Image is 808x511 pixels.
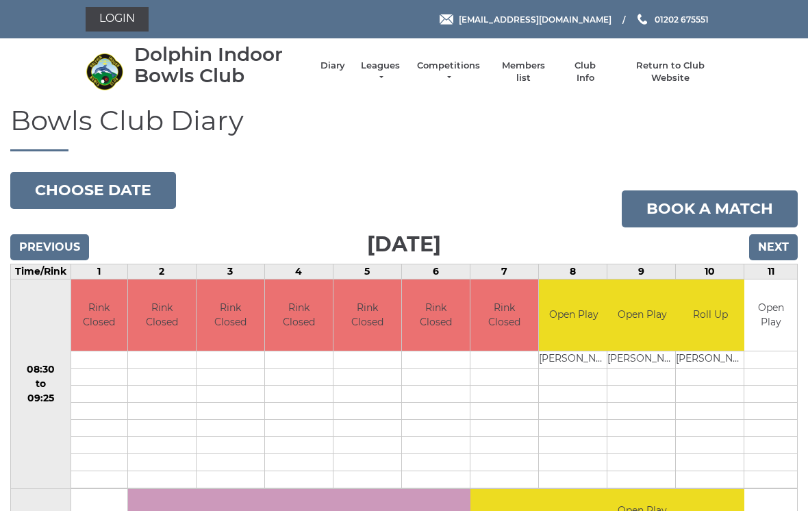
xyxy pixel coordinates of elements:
[440,14,453,25] img: Email
[71,279,127,351] td: Rink Closed
[744,279,797,351] td: Open Play
[676,351,745,369] td: [PERSON_NAME]
[440,13,611,26] a: Email [EMAIL_ADDRESS][DOMAIN_NAME]
[676,279,745,351] td: Roll Up
[635,13,709,26] a: Phone us 01202 675551
[333,279,401,351] td: Rink Closed
[11,279,71,489] td: 08:30 to 09:25
[333,264,401,279] td: 5
[619,60,722,84] a: Return to Club Website
[10,105,798,151] h1: Bowls Club Diary
[401,264,470,279] td: 6
[622,190,798,227] a: Book a match
[607,351,677,369] td: [PERSON_NAME]
[197,279,264,351] td: Rink Closed
[10,234,89,260] input: Previous
[11,264,71,279] td: Time/Rink
[359,60,402,84] a: Leagues
[10,172,176,209] button: Choose date
[320,60,345,72] a: Diary
[128,279,196,351] td: Rink Closed
[744,264,798,279] td: 11
[566,60,605,84] a: Club Info
[134,44,307,86] div: Dolphin Indoor Bowls Club
[402,279,470,351] td: Rink Closed
[127,264,196,279] td: 2
[265,279,333,351] td: Rink Closed
[196,264,264,279] td: 3
[264,264,333,279] td: 4
[86,7,149,32] a: Login
[676,264,744,279] td: 10
[416,60,481,84] a: Competitions
[459,14,611,24] span: [EMAIL_ADDRESS][DOMAIN_NAME]
[655,14,709,24] span: 01202 675551
[607,279,677,351] td: Open Play
[607,264,676,279] td: 9
[470,279,538,351] td: Rink Closed
[749,234,798,260] input: Next
[539,264,607,279] td: 8
[470,264,538,279] td: 7
[86,53,123,90] img: Dolphin Indoor Bowls Club
[539,279,608,351] td: Open Play
[71,264,127,279] td: 1
[494,60,551,84] a: Members list
[539,351,608,369] td: [PERSON_NAME]
[637,14,647,25] img: Phone us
